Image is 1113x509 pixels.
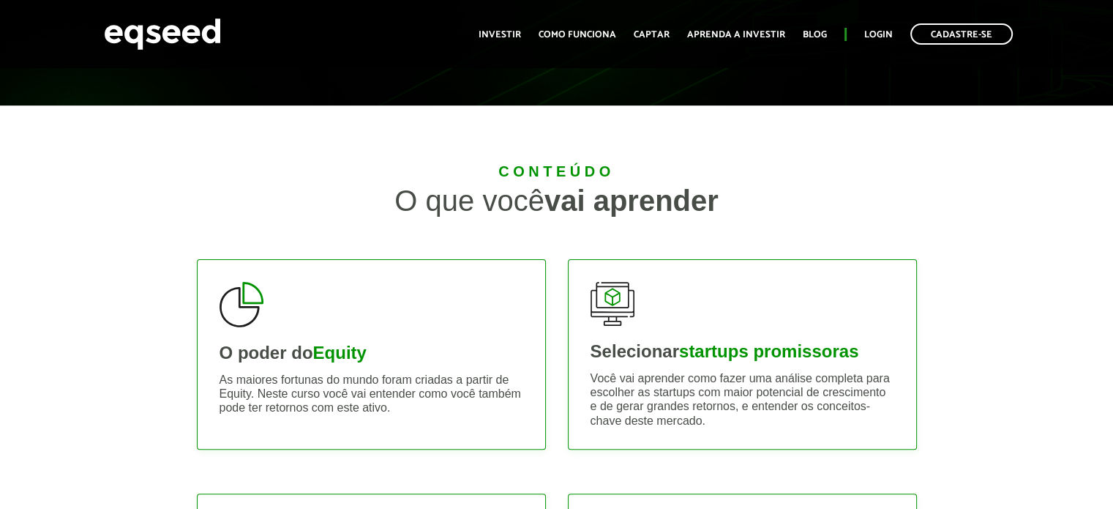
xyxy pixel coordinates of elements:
[197,164,917,179] div: Conteúdo
[539,30,616,40] a: Como funciona
[591,371,894,428] p: Você vai aprender como fazer uma análise completa para escolher as startups com maior potencial d...
[197,186,917,215] div: O que você
[591,282,634,326] img: startups-promissoras.svg
[104,15,221,53] img: EqSeed
[220,373,523,415] p: As maiores fortunas do mundo foram criadas a partir de Equity. Neste curso você vai entender como...
[544,185,719,217] strong: vai aprender
[910,23,1013,45] a: Cadastre-se
[220,344,523,362] div: O poder do
[591,343,894,360] div: Selecionar
[679,341,858,361] strong: startups promissoras
[479,30,521,40] a: Investir
[313,343,367,363] strong: Equity
[803,30,827,40] a: Blog
[220,282,263,327] img: poder-equity.svg
[634,30,670,40] a: Captar
[864,30,893,40] a: Login
[687,30,785,40] a: Aprenda a investir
